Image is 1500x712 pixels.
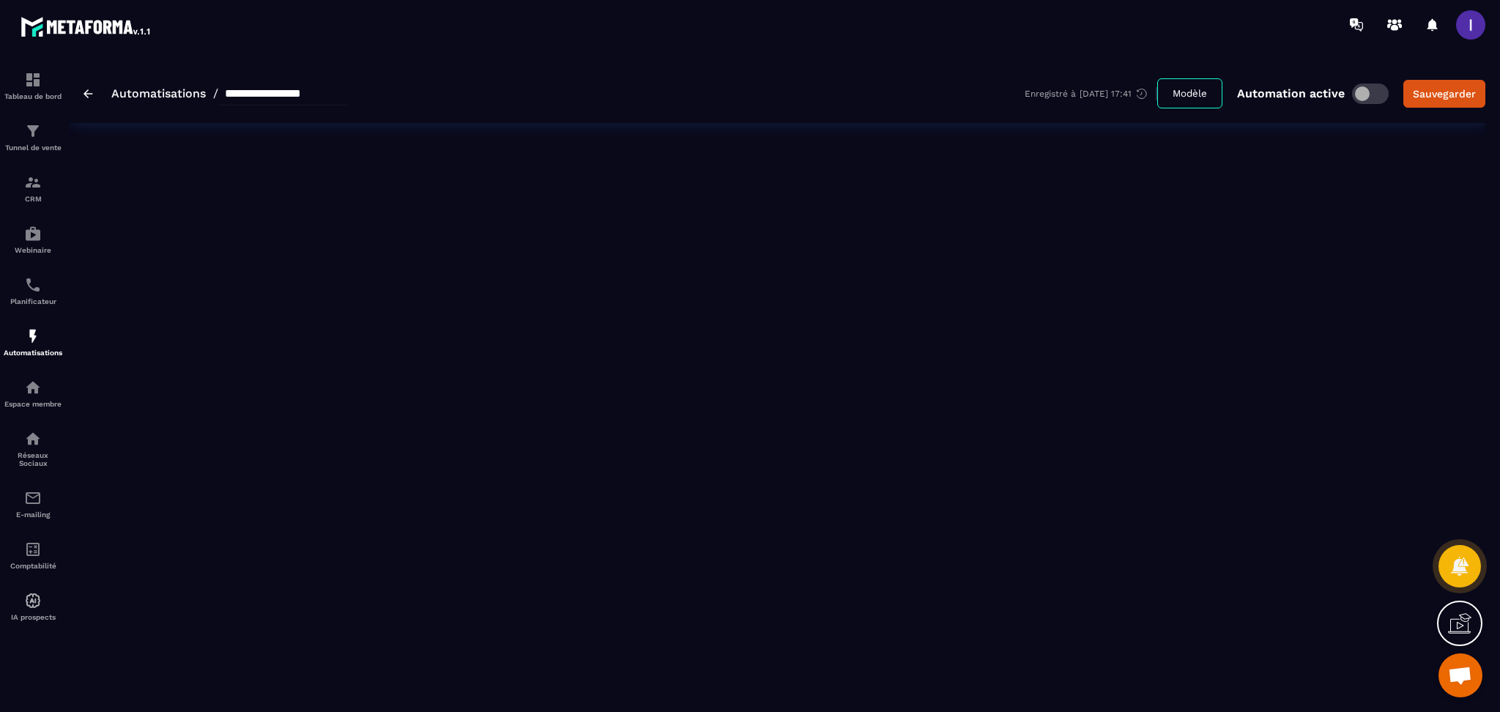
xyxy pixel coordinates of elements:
a: accountantaccountantComptabilité [4,530,62,581]
a: formationformationTableau de bord [4,60,62,111]
a: Ouvrir le chat [1438,653,1482,697]
a: automationsautomationsWebinaire [4,214,62,265]
img: social-network [24,430,42,448]
img: scheduler [24,276,42,294]
p: Automatisations [4,349,62,357]
p: Espace membre [4,400,62,408]
button: Sauvegarder [1403,80,1485,108]
p: Tableau de bord [4,92,62,100]
p: [DATE] 17:41 [1080,89,1132,99]
p: IA prospects [4,613,62,621]
img: automations [24,327,42,345]
p: Webinaire [4,246,62,254]
img: automations [24,225,42,242]
p: Comptabilité [4,562,62,570]
img: logo [21,13,152,40]
a: formationformationTunnel de vente [4,111,62,163]
img: automations [24,379,42,396]
div: Enregistré à [1025,87,1157,100]
button: Modèle [1157,78,1222,108]
p: CRM [4,195,62,203]
a: automationsautomationsAutomatisations [4,316,62,368]
a: formationformationCRM [4,163,62,214]
p: E-mailing [4,511,62,519]
img: formation [24,71,42,89]
img: formation [24,174,42,191]
img: formation [24,122,42,140]
p: Automation active [1237,86,1345,100]
img: email [24,489,42,507]
p: Réseaux Sociaux [4,451,62,467]
span: / [213,86,218,100]
p: Planificateur [4,297,62,305]
img: accountant [24,541,42,558]
a: social-networksocial-networkRéseaux Sociaux [4,419,62,478]
p: Tunnel de vente [4,144,62,152]
a: Automatisations [111,86,206,100]
img: arrow [83,89,93,98]
img: automations [24,592,42,609]
div: Sauvegarder [1413,86,1476,101]
a: automationsautomationsEspace membre [4,368,62,419]
a: emailemailE-mailing [4,478,62,530]
a: schedulerschedulerPlanificateur [4,265,62,316]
